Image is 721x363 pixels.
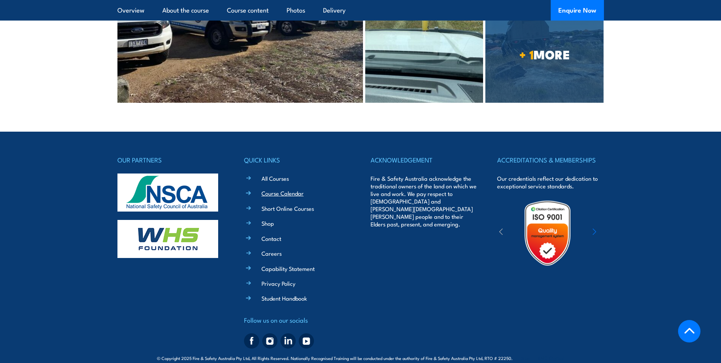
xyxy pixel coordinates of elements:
[117,154,224,165] h4: OUR PARTNERS
[261,294,307,302] a: Student Handbook
[117,174,218,212] img: nsca-logo-footer
[497,154,604,165] h4: ACCREDITATIONS & MEMBERSHIPS
[261,279,295,287] a: Privacy Policy
[581,220,647,246] img: ewpa-logo
[514,200,581,266] img: Untitled design (19)
[485,5,604,103] a: + 1MORE
[261,174,289,182] a: All Courses
[261,219,274,227] a: Shop
[521,355,564,361] span: Site:
[261,204,314,212] a: Short Online Courses
[485,49,604,59] span: MORE
[371,175,477,228] p: Fire & Safety Australia acknowledge the traditional owners of the land on which we live and work....
[497,175,604,190] p: Our credentials reflect our dedication to exceptional service standards.
[261,249,282,257] a: Careers
[537,354,564,361] a: KND Digital
[157,354,564,361] span: © Copyright 2025 Fire & Safety Australia Pty Ltd, All Rights Reserved. Nationally Recognised Trai...
[371,154,477,165] h4: ACKNOWLEDGEMENT
[261,264,315,272] a: Capability Statement
[244,315,350,325] h4: Follow us on our socials
[519,45,534,64] strong: + 1
[244,154,350,165] h4: QUICK LINKS
[117,220,218,258] img: whs-logo-footer
[261,234,281,242] a: Contact
[261,189,304,197] a: Course Calendar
